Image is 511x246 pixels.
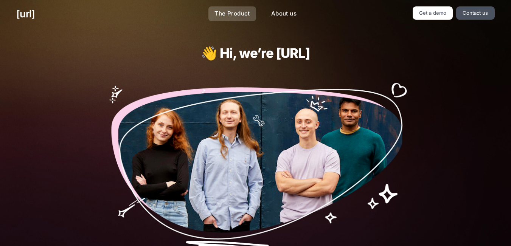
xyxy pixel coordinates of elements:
a: Contact us [456,6,495,20]
a: Get a demo [413,6,453,20]
h1: 👋 Hi, we’re [URL] [132,46,379,60]
a: [URL] [16,6,35,21]
a: The Product [208,6,256,21]
a: About us [265,6,303,21]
